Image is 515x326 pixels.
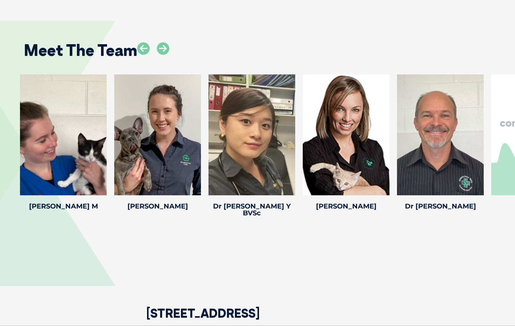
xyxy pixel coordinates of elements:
[24,42,137,58] h2: Meet The Team
[500,34,508,42] button: Search
[397,203,484,210] h4: Dr [PERSON_NAME]
[208,203,295,216] h4: Dr [PERSON_NAME] Y BVSc
[20,203,107,210] h4: [PERSON_NAME] M
[114,203,201,210] h4: [PERSON_NAME]
[303,203,389,210] h4: [PERSON_NAME]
